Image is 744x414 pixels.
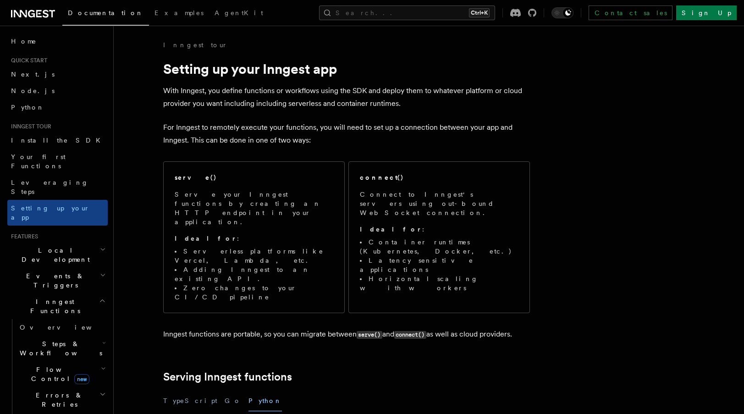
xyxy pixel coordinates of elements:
span: Examples [154,9,204,17]
a: Next.js [7,66,108,83]
a: Your first Functions [7,149,108,174]
a: Home [7,33,108,50]
span: Local Development [7,246,100,264]
span: Overview [20,324,114,331]
button: Events & Triggers [7,268,108,293]
p: : [175,234,333,243]
a: Node.js [7,83,108,99]
a: connect()Connect to Inngest's servers using out-bound WebSocket connection.Ideal for:Container ru... [348,161,530,313]
span: Quick start [7,57,47,64]
span: Errors & Retries [16,391,99,409]
span: Leveraging Steps [11,179,88,195]
button: Errors & Retries [16,387,108,413]
li: Adding Inngest to an existing API. [175,265,333,283]
span: Python [11,104,44,111]
a: Inngest tour [163,40,227,50]
li: Latency sensitive applications [360,256,518,274]
a: Documentation [62,3,149,26]
a: Overview [16,319,108,336]
button: Flow Controlnew [16,361,108,387]
a: serve()Serve your Inngest functions by creating an HTTP endpoint in your application.Ideal for:Se... [163,161,345,313]
span: Steps & Workflows [16,339,102,358]
button: Toggle dark mode [551,7,573,18]
button: Local Development [7,242,108,268]
a: Setting up your app [7,200,108,226]
button: Steps & Workflows [16,336,108,361]
button: Search...Ctrl+K [319,6,495,20]
a: AgentKit [209,3,269,25]
p: Serve your Inngest functions by creating an HTTP endpoint in your application. [175,190,333,226]
span: Inngest Functions [7,297,99,315]
button: Go [225,391,241,411]
code: connect() [394,331,426,339]
span: Node.js [11,87,55,94]
span: Install the SDK [11,137,106,144]
strong: Ideal for [175,235,237,242]
span: Documentation [68,9,143,17]
span: Features [7,233,38,240]
span: Setting up your app [11,204,90,221]
a: Sign Up [676,6,737,20]
button: Inngest Functions [7,293,108,319]
a: Install the SDK [7,132,108,149]
p: : [360,225,518,234]
button: Python [248,391,282,411]
p: For Inngest to remotely execute your functions, you will need to set up a connection between your... [163,121,530,147]
p: Inngest functions are portable, so you can migrate between and as well as cloud providers. [163,328,530,341]
span: new [74,374,89,384]
button: TypeScript [163,391,217,411]
a: Leveraging Steps [7,174,108,200]
p: With Inngest, you define functions or workflows using the SDK and deploy them to whatever platfor... [163,84,530,110]
span: Your first Functions [11,153,66,170]
h2: connect() [360,173,404,182]
h1: Setting up your Inngest app [163,61,530,77]
a: Examples [149,3,209,25]
span: Inngest tour [7,123,51,130]
p: Connect to Inngest's servers using out-bound WebSocket connection. [360,190,518,217]
a: Contact sales [589,6,672,20]
a: Serving Inngest functions [163,370,292,383]
kbd: Ctrl+K [469,8,490,17]
h2: serve() [175,173,217,182]
li: Zero changes to your CI/CD pipeline [175,283,333,302]
li: Serverless platforms like Vercel, Lambda, etc. [175,247,333,265]
li: Container runtimes (Kubernetes, Docker, etc.) [360,237,518,256]
span: Home [11,37,37,46]
span: Next.js [11,71,55,78]
li: Horizontal scaling with workers [360,274,518,293]
code: serve() [357,331,382,339]
strong: Ideal for [360,226,422,233]
span: Flow Control [16,365,101,383]
a: Python [7,99,108,116]
span: AgentKit [215,9,263,17]
span: Events & Triggers [7,271,100,290]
